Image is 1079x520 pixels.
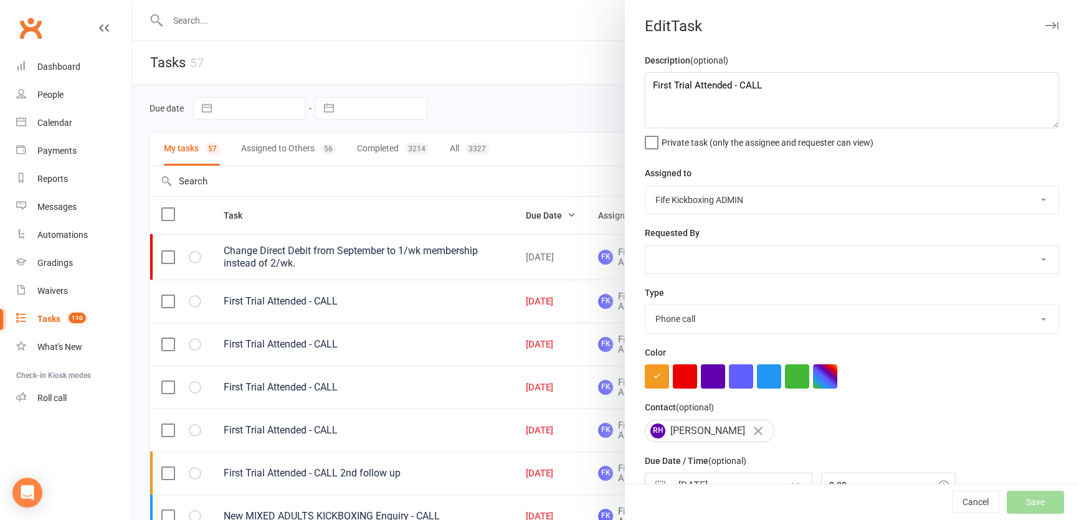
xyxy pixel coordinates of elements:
a: Tasks 110 [16,305,131,333]
a: Automations [16,221,131,249]
div: What's New [37,342,82,352]
div: Open Intercom Messenger [12,478,42,508]
a: Waivers [16,277,131,305]
label: Due Date / Time [645,454,746,468]
div: Dashboard [37,62,80,72]
span: Private task (only the assignee and requester can view) [662,133,873,148]
a: Gradings [16,249,131,277]
div: Tasks [37,314,60,324]
div: Edit Task [625,17,1079,35]
div: Payments [37,146,77,156]
label: Assigned to [645,166,692,180]
a: Reports [16,165,131,193]
textarea: First Trial Attended - CALL [645,72,1059,128]
label: Type [645,286,664,300]
div: People [37,90,64,100]
a: Clubworx [15,12,46,44]
label: Color [645,346,666,359]
button: Clear Date [784,474,806,498]
small: (optional) [676,402,714,412]
a: Roll call [16,384,131,412]
div: Waivers [37,286,68,296]
div: Messages [37,202,77,212]
a: What's New [16,333,131,361]
div: Calendar [37,118,72,128]
button: Cancel [952,491,999,514]
label: Requested By [645,226,700,240]
a: Calendar [16,109,131,137]
span: RH [650,423,665,438]
div: Automations [37,230,88,240]
div: [PERSON_NAME] [645,420,774,442]
small: (optional) [690,55,728,65]
a: Messages [16,193,131,221]
small: (optional) [708,456,746,466]
label: Contact [645,400,714,414]
label: Description [645,54,728,67]
a: Dashboard [16,53,131,81]
div: Reports [37,174,68,184]
span: 110 [69,313,86,323]
a: People [16,81,131,109]
div: Gradings [37,258,73,268]
div: Roll call [37,393,67,403]
a: Payments [16,137,131,165]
